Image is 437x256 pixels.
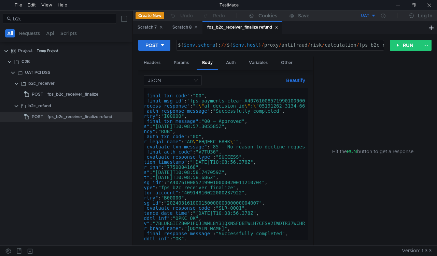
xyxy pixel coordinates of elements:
[28,78,55,89] div: b2c_receiver
[332,148,413,155] span: Hit the button to get a response
[44,29,56,37] button: Api
[138,57,166,69] div: Headers
[22,57,30,67] div: С2B
[145,42,158,49] div: POST
[172,24,198,31] div: Scratch 8
[402,246,432,256] span: Version: 1.3.3
[32,112,43,122] span: POST
[47,112,112,122] div: fps_b2c_receiver_finalize refund
[258,12,277,20] div: Cookies
[198,11,230,21] button: Redo
[18,46,33,56] div: Project
[329,10,376,21] button: UAT
[25,67,51,78] div: UAT PCI DSS
[207,24,278,31] div: fps_b2c_receiver_finalize refund
[418,12,432,20] div: Log In
[213,12,225,20] div: Redo
[47,89,98,99] div: fps_b2c_receiver_finalize
[136,12,164,19] button: Create New
[28,101,51,111] div: b2c_refund
[17,29,42,37] button: Requests
[5,29,15,37] button: All
[276,57,298,69] div: Other
[361,13,369,19] div: UAT
[37,46,58,56] div: Temp Project
[243,57,273,69] div: Variables
[197,57,218,70] div: Body
[138,40,170,51] button: POST
[13,15,112,22] input: Search...
[298,13,309,18] div: Save
[390,40,420,51] button: RUN
[32,89,43,99] span: POST
[347,148,357,155] span: RUN
[168,57,194,69] div: Params
[221,57,241,69] div: Auth
[283,76,308,84] button: Beautify
[138,24,163,31] div: Scratch 7
[180,12,193,20] div: Undo
[58,29,79,37] button: Scripts
[164,11,198,21] button: Undo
